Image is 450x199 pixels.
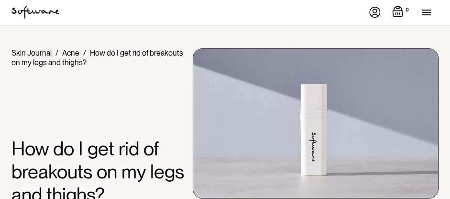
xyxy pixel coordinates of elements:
a: home [11,6,59,19]
div: 0 [404,6,411,14]
div: / [83,48,86,58]
a: Skin Journal [11,48,52,58]
a: Acne [62,48,79,58]
div: / [55,48,58,58]
div: How do I get rid of breakouts on my legs and thighs? [11,48,183,67]
a: Open empty cart [392,6,411,19]
img: Software Logo [11,6,59,19]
